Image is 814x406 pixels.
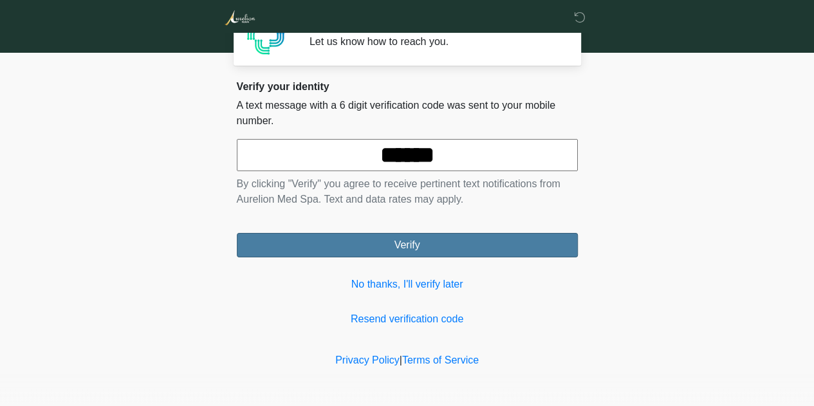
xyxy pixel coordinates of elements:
[237,277,578,292] a: No thanks, I'll verify later
[237,311,578,327] a: Resend verification code
[402,355,479,365] a: Terms of Service
[310,34,559,50] div: Let us know how to reach you.
[335,355,400,365] a: Privacy Policy
[246,17,285,55] img: Agent Avatar
[237,98,578,129] p: A text message with a 6 digit verification code was sent to your mobile number.
[224,10,255,26] img: Aurelion Med Spa Logo
[237,80,578,93] h2: Verify your identity
[237,233,578,257] button: Verify
[400,355,402,365] a: |
[237,176,578,207] p: By clicking "Verify" you agree to receive pertinent text notifications from Aurelion Med Spa. Tex...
